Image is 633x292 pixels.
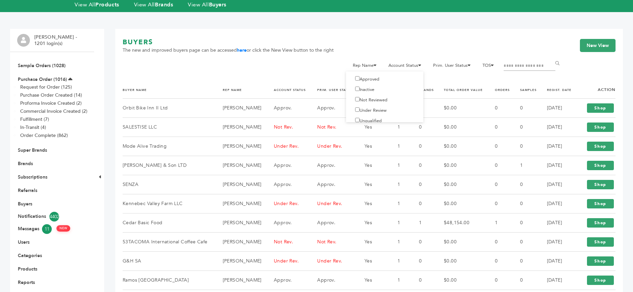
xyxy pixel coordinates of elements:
td: [PERSON_NAME] [214,118,265,137]
span: The new and improved buyers page can be accessed or click the New View button to the right [123,47,334,54]
input: Inactive [355,87,360,91]
input: Not Reviewed [355,97,360,101]
td: Yes [356,118,389,137]
td: Mode Alive Trading [123,137,214,156]
td: Not Rev. [309,233,356,252]
a: Order Complete (862) [20,132,68,139]
strong: Products [95,1,119,8]
a: TOTAL ORDER VALUE [444,88,483,92]
td: 0 [487,175,511,194]
td: $0.00 [435,271,487,290]
td: Yes [356,175,389,194]
a: Proforma Invoice Created (2) [20,100,82,106]
td: Approv. [265,271,309,290]
td: [PERSON_NAME] [214,99,265,118]
td: $0.00 [435,233,487,252]
td: Under Rev. [309,194,356,213]
td: Not Rev. [309,118,356,137]
td: [DATE] [539,137,574,156]
a: Shop [587,103,614,113]
a: REGIST. DATE [547,88,572,92]
a: ORDERS [495,88,510,92]
td: Yes [356,213,389,233]
input: Filter by keywords [504,61,555,71]
td: 1 [389,252,411,271]
td: 0 [411,194,435,213]
td: 1 [389,233,411,252]
td: Approv. [309,271,356,290]
td: Not Rev. [265,233,309,252]
td: 1 [411,213,435,233]
td: 0 [411,233,435,252]
strong: Brands [155,1,173,8]
td: 53TACOMA International Coffee Cafe [123,233,214,252]
label: Under Review [351,107,387,113]
td: [DATE] [539,175,574,194]
td: 0 [411,118,435,137]
label: Approved [351,76,379,82]
a: Brands [18,160,33,167]
td: 1 [389,194,411,213]
a: Users [18,239,30,245]
a: View AllBuyers [188,1,226,8]
td: 0 [487,99,511,118]
td: [PERSON_NAME] [214,137,265,156]
td: 0 [487,156,511,175]
a: Categories [18,252,42,259]
label: Unqualified [351,118,382,124]
a: Shop [587,276,614,285]
input: Unqualified [355,118,360,122]
li: TOS [479,61,501,73]
a: here [237,47,247,53]
a: Fulfillment (7) [20,116,49,123]
td: 0 [411,137,435,156]
a: Sample Orders (1028) [18,62,66,69]
strong: Buyers [209,1,226,8]
td: Approv. [309,175,356,194]
a: Shop [587,142,614,151]
td: Yes [356,252,389,271]
a: Purchase Order (1016) [18,76,67,83]
a: BRANDS [419,88,434,92]
a: Shop [587,237,614,247]
td: SENZA [123,175,214,194]
td: 0 [512,175,539,194]
td: $48,154.00 [435,213,487,233]
a: View AllProducts [75,1,119,8]
a: BUYER NAME [123,88,147,92]
td: $0.00 [435,156,487,175]
td: $0.00 [435,99,487,118]
td: 1 [487,213,511,233]
td: [PERSON_NAME] [214,194,265,213]
td: $0.00 [435,194,487,213]
td: 0 [512,233,539,252]
td: 1 [389,156,411,175]
span: 11 [42,224,52,234]
td: Approv. [309,213,356,233]
td: $0.00 [435,137,487,156]
td: 0 [411,175,435,194]
a: Shop [587,180,614,189]
a: Shop [587,256,614,266]
td: Under Rev. [265,137,309,156]
input: Under Review [355,107,360,112]
a: Subscriptions [18,174,47,180]
td: Yes [356,271,389,290]
td: 0 [512,137,539,156]
td: Under Rev. [265,194,309,213]
td: Approv. [265,175,309,194]
td: Approv. [309,99,356,118]
td: Approv. [309,156,356,175]
a: Commercial Invoice Created (2) [20,108,87,114]
td: 0 [512,271,539,290]
td: 0 [512,252,539,271]
li: [PERSON_NAME] - 1201 login(s) [34,34,79,47]
a: PRIM. USER STATUS [317,88,352,92]
td: Under Rev. [265,252,309,271]
td: 0 [411,252,435,271]
td: Under Rev. [309,252,356,271]
td: [PERSON_NAME] & Son LTD [123,156,214,175]
td: Yes [356,137,389,156]
a: Products [18,266,37,272]
td: 1 [389,271,411,290]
